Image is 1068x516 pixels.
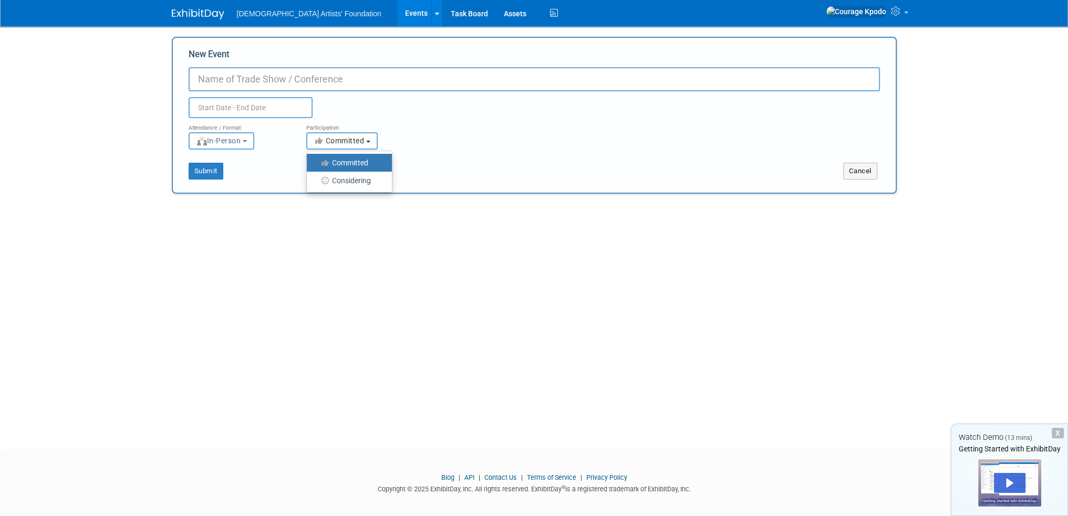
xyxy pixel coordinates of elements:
input: Name of Trade Show / Conference [189,67,880,91]
div: Play [994,473,1025,493]
span: | [519,473,525,481]
div: Attendance / Format: [189,118,291,132]
sup: ® [562,485,565,490]
span: | [578,473,585,481]
span: | [456,473,463,481]
a: Blog [441,473,454,481]
label: Considering [312,174,381,187]
a: Terms of Service [527,473,576,481]
span: [DEMOGRAPHIC_DATA] Artists' Foundation [237,9,381,18]
div: Getting Started with ExhibitDay [951,444,1067,454]
span: Committed [314,136,365,145]
div: Participation: [306,118,408,132]
button: Submit [189,163,223,180]
a: Contact Us [484,473,517,481]
span: | [476,473,483,481]
button: In-Person [189,132,254,150]
a: API [464,473,474,481]
input: Start Date - End Date [189,97,313,118]
button: Cancel [843,163,877,180]
button: Committed [306,132,378,150]
img: ExhibitDay [172,9,224,19]
div: Dismiss [1052,428,1064,438]
div: Watch Demo [951,432,1067,443]
img: Courage Kpodo [826,6,887,17]
span: In-Person [196,136,241,145]
span: (13 mins) [1005,434,1032,441]
label: Committed [312,156,381,170]
a: Privacy Policy [586,473,627,481]
label: New Event [189,48,230,65]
